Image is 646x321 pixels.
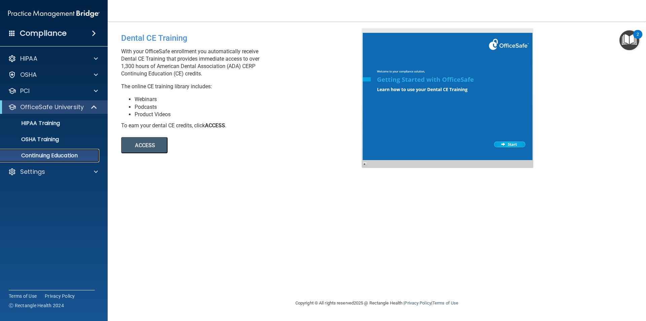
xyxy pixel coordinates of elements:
a: Privacy Policy [404,300,431,306]
button: Open Resource Center, 2 new notifications [619,30,639,50]
li: Webinars [135,96,367,103]
span: Ⓒ Rectangle Health 2024 [9,302,64,309]
h4: Compliance [20,29,67,38]
b: ACCESS [205,122,225,129]
li: Podcasts [135,103,367,111]
p: PCI [20,87,30,95]
p: With your OfficeSafe enrollment you automatically receive Dental CE Training that provides immedi... [121,48,367,77]
li: Product Videos [135,111,367,118]
a: OfficeSafe University [8,103,98,111]
a: Privacy Policy [45,293,75,299]
p: HIPAA [20,55,37,63]
p: OSHA Training [4,136,59,143]
p: The online CE training library includes: [121,83,367,90]
div: To earn your dental CE credits, click . [121,122,367,129]
p: OfficeSafe University [20,103,84,111]
div: Dental CE Training [121,28,367,48]
button: ACCESS [121,137,168,153]
p: HIPAA Training [4,120,60,127]
iframe: Drift Widget Chat Controller [530,273,638,300]
div: Copyright © All rights reserved 2025 @ Rectangle Health | | [254,292,500,314]
a: Terms of Use [9,293,37,299]
div: 2 [637,34,639,43]
a: HIPAA [8,55,98,63]
a: PCI [8,87,98,95]
p: Settings [20,168,45,176]
a: Settings [8,168,98,176]
p: OSHA [20,71,37,79]
a: Terms of Use [432,300,458,306]
a: ACCESS [121,143,305,148]
img: PMB logo [8,7,100,21]
p: Continuing Education [4,152,96,159]
a: OSHA [8,71,98,79]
